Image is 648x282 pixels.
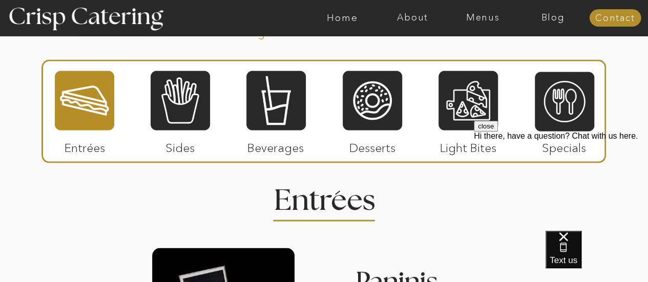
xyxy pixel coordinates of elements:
p: Beverages [242,130,310,160]
a: Home [307,13,378,23]
p: Entrées [51,130,119,160]
p: Sides [146,130,214,160]
iframe: podium webchat widget bubble [546,231,648,282]
p: Desserts [339,130,407,160]
a: About [378,13,448,23]
p: Light Bites [434,130,503,160]
a: Menus [448,13,518,23]
p: March - August [204,25,345,37]
a: Blog [518,13,588,23]
h2: Entrees [274,186,374,206]
a: Contact [589,13,641,24]
iframe: podium webchat widget prompt [474,121,648,244]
